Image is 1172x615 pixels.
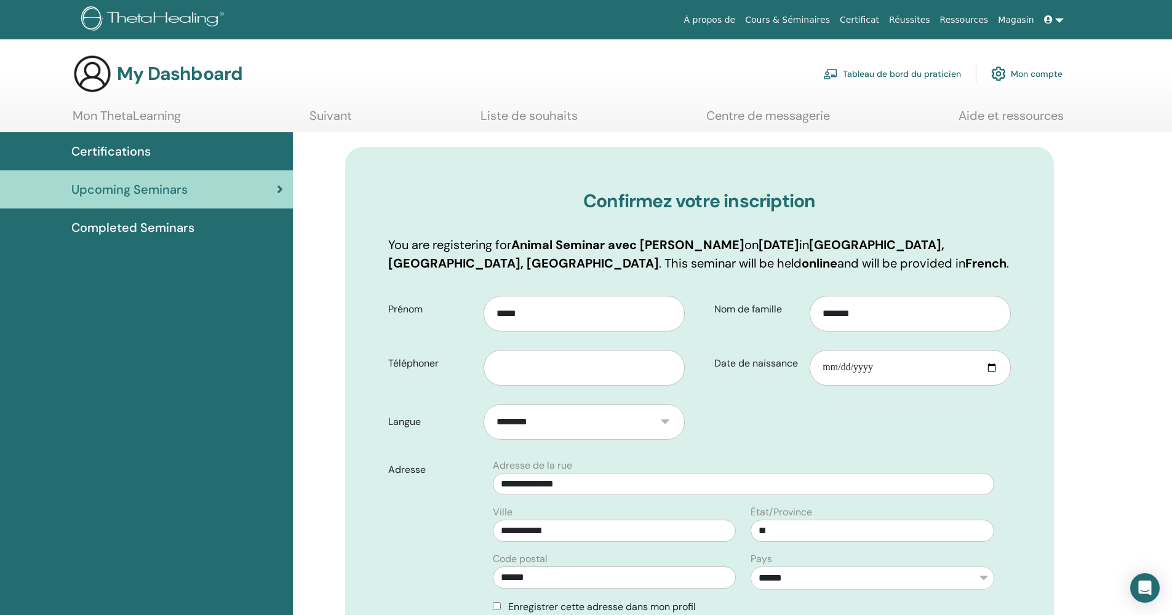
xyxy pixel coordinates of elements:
label: Pays [751,552,772,566]
img: chalkboard-teacher.svg [823,68,838,79]
a: Tableau de bord du praticien [823,60,961,87]
p: You are registering for on in . This seminar will be held and will be provided in . [388,236,1011,272]
div: Open Intercom Messenger [1130,573,1160,603]
a: À propos de [679,9,741,31]
label: Téléphoner [379,352,484,375]
label: Code postal [493,552,548,566]
b: Animal Seminar avec [PERSON_NAME] [511,237,744,253]
a: Réussites [884,9,935,31]
b: French [965,255,1007,271]
label: Ville [493,505,512,520]
img: logo.png [81,6,228,34]
a: Cours & Séminaires [740,9,835,31]
a: Mon ThetaLearning [73,108,181,132]
img: generic-user-icon.jpg [73,54,112,93]
a: Certificat [835,9,884,31]
a: Mon compte [991,60,1062,87]
label: État/Province [751,505,812,520]
a: Ressources [935,9,994,31]
label: Adresse [379,458,486,482]
b: online [802,255,837,271]
a: Suivant [309,108,352,132]
span: Upcoming Seminars [71,180,188,199]
a: Magasin [993,9,1038,31]
label: Adresse de la rue [493,458,572,473]
img: cog.svg [991,63,1006,84]
span: Enregistrer cette adresse dans mon profil [508,600,696,613]
a: Liste de souhaits [480,108,578,132]
span: Completed Seminars [71,218,194,237]
label: Langue [379,410,484,434]
h3: Confirmez votre inscription [388,190,1011,212]
label: Prénom [379,298,484,321]
h3: My Dashboard [117,63,242,85]
label: Date de naissance [705,352,810,375]
a: Aide et ressources [959,108,1064,132]
a: Centre de messagerie [706,108,830,132]
b: [DATE] [759,237,799,253]
label: Nom de famille [705,298,810,321]
span: Certifications [71,142,151,161]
